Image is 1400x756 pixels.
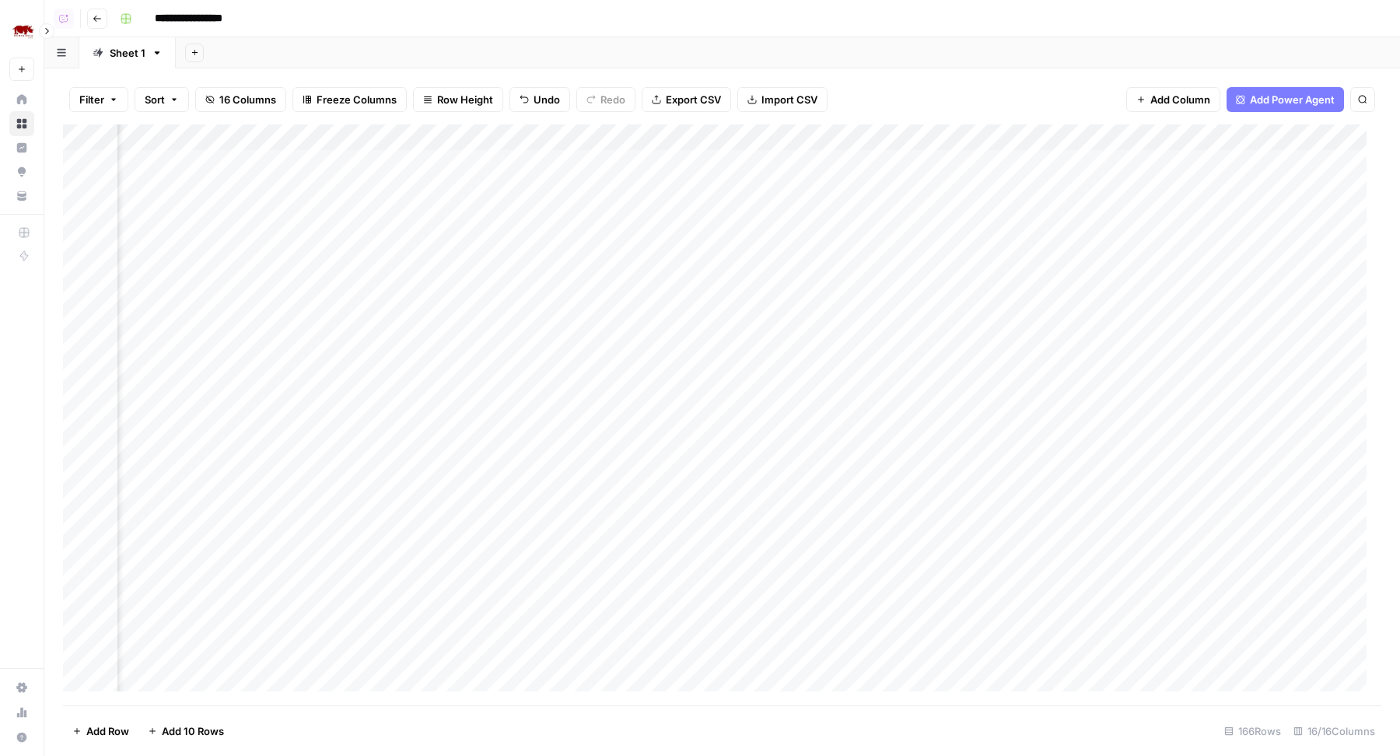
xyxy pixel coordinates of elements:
[9,700,34,725] a: Usage
[509,87,570,112] button: Undo
[79,37,176,68] a: Sheet 1
[737,87,828,112] button: Import CSV
[413,87,503,112] button: Row Height
[86,723,129,739] span: Add Row
[292,87,407,112] button: Freeze Columns
[1287,719,1381,744] div: 16/16 Columns
[79,92,104,107] span: Filter
[162,723,224,739] span: Add 10 Rows
[1150,92,1210,107] span: Add Column
[1250,92,1335,107] span: Add Power Agent
[195,87,286,112] button: 16 Columns
[138,719,233,744] button: Add 10 Rows
[642,87,731,112] button: Export CSV
[534,92,560,107] span: Undo
[576,87,635,112] button: Redo
[1218,719,1287,744] div: 166 Rows
[9,159,34,184] a: Opportunities
[317,92,397,107] span: Freeze Columns
[63,719,138,744] button: Add Row
[437,92,493,107] span: Row Height
[1227,87,1344,112] button: Add Power Agent
[1126,87,1220,112] button: Add Column
[69,87,128,112] button: Filter
[666,92,721,107] span: Export CSV
[9,87,34,112] a: Home
[219,92,276,107] span: 16 Columns
[110,45,145,61] div: Sheet 1
[9,111,34,136] a: Browse
[9,135,34,160] a: Insights
[9,184,34,208] a: Your Data
[9,18,37,46] img: Rhino Africa Logo
[135,87,189,112] button: Sort
[9,675,34,700] a: Settings
[600,92,625,107] span: Redo
[761,92,817,107] span: Import CSV
[9,725,34,750] button: Help + Support
[9,12,34,51] button: Workspace: Rhino Africa
[145,92,165,107] span: Sort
